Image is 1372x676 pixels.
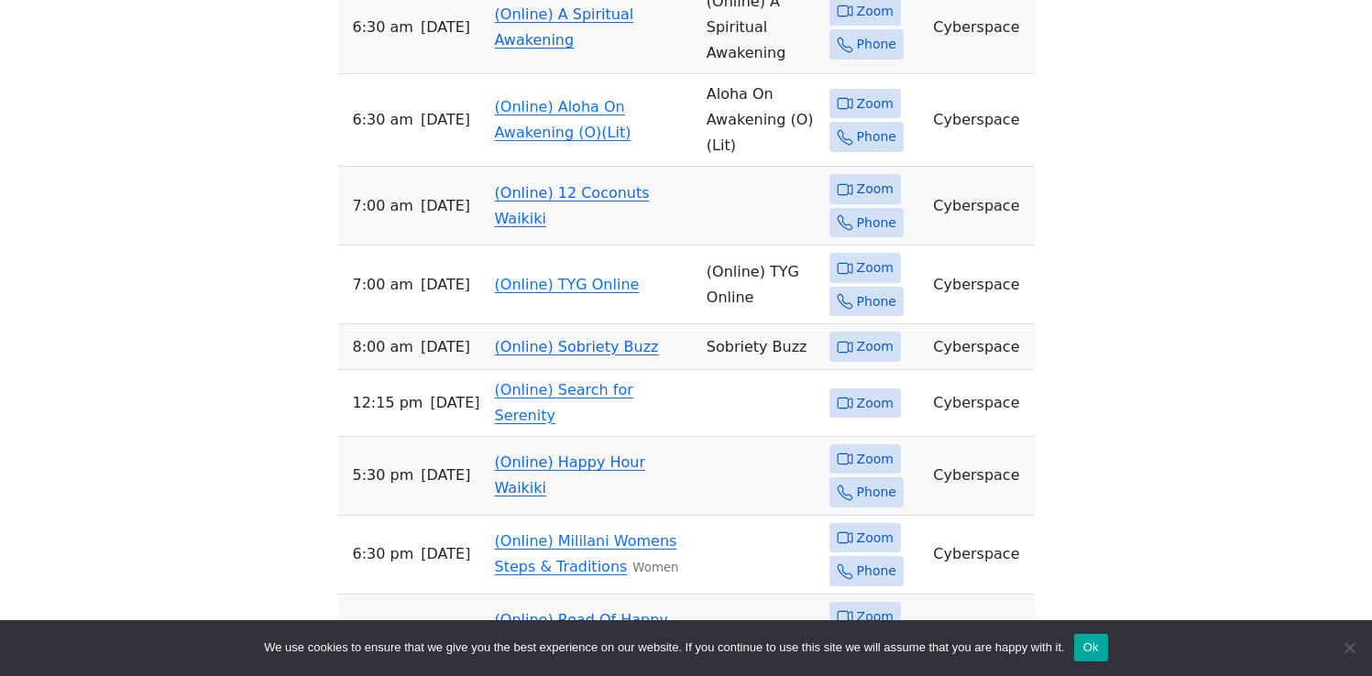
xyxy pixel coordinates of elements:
span: Phone [857,560,896,583]
a: (Online) 12 Coconuts Waikiki [495,184,650,227]
span: Zoom [857,392,894,415]
small: Women [632,561,678,574]
span: 6:30 AM [353,15,413,40]
a: (Online) Road Of Happy Destiny [495,611,668,654]
span: Zoom [857,178,894,201]
a: (Online) TYG Online [495,276,640,293]
span: [DATE] [421,272,470,298]
td: Cyberspace [926,245,1034,324]
span: [DATE] [421,107,470,133]
span: 7:00 AM [353,193,413,219]
span: [DATE] [430,390,479,416]
span: Zoom [857,605,894,628]
span: [DATE] [421,334,470,360]
a: (Online) Mililani Womens Steps & Traditions [495,532,677,575]
td: (Online) TYG Online [699,245,822,324]
span: [DATE] [421,193,470,219]
a: (Online) Search for Serenity [495,381,633,424]
td: Cyberspace [926,370,1034,437]
td: Sobriety Buzz [699,324,822,370]
span: 6:30 PM [353,541,414,567]
td: Cyberspace [926,74,1034,167]
a: (Online) Aloha On Awakening (O)(Lit) [495,98,631,141]
td: Cyberspace [926,324,1034,370]
span: Phone [857,481,896,504]
span: [DATE] [421,541,470,567]
span: Phone [857,33,896,56]
span: 8:00 AM [353,334,413,360]
td: Cyberspace [926,437,1034,516]
span: No [1340,638,1358,657]
a: (Online) A Spiritual Awakening [495,5,634,49]
span: We use cookies to ensure that we give you the best experience on our website. If you continue to ... [264,638,1064,657]
span: Phone [857,125,896,148]
button: Ok [1074,634,1108,661]
td: Cyberspace [926,594,1034,673]
a: (Online) Sobriety Buzz [495,338,659,355]
span: [DATE] [421,15,470,40]
span: Phone [857,290,896,313]
span: [DATE] [421,463,470,488]
span: Zoom [857,256,894,279]
span: Zoom [857,448,894,471]
td: Cyberspace [926,167,1034,245]
span: Zoom [857,335,894,358]
span: 7:00 AM [353,272,413,298]
span: Phone [857,212,896,234]
td: Cyberspace [926,516,1034,594]
a: (Online) Happy Hour Waikiki [495,453,645,496]
span: Zoom [857,93,894,115]
span: 12:15 PM [353,390,423,416]
span: 5:30 PM [353,463,414,488]
span: Zoom [857,527,894,550]
td: Aloha On Awakening (O) (Lit) [699,74,822,167]
span: 6:30 AM [353,107,413,133]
